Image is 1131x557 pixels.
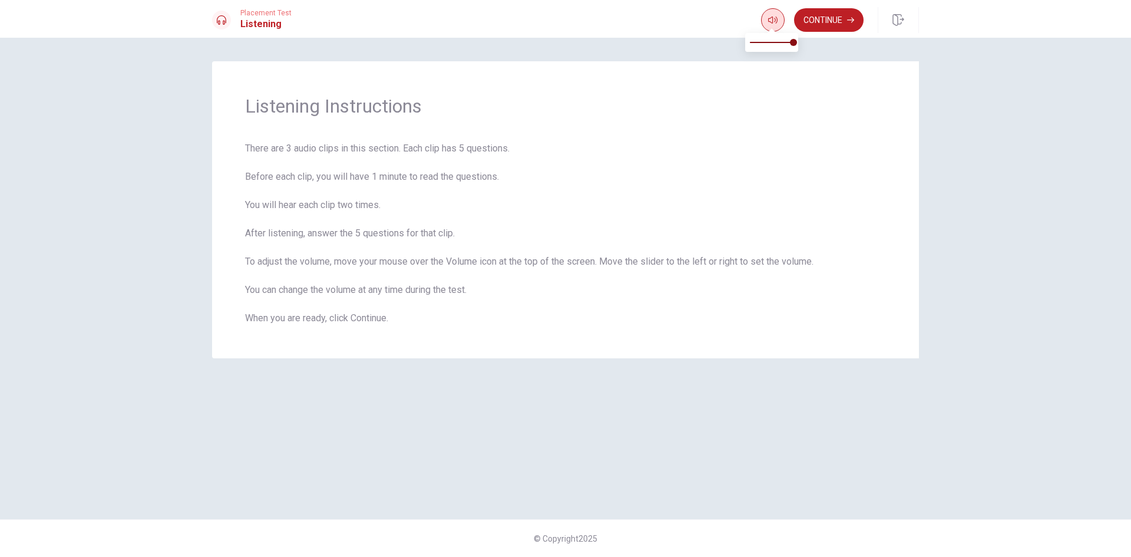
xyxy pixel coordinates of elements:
[534,534,597,543] span: © Copyright 2025
[245,141,886,325] span: There are 3 audio clips in this section. Each clip has 5 questions. Before each clip, you will ha...
[240,9,292,17] span: Placement Test
[794,8,864,32] button: Continue
[240,17,292,31] h1: Listening
[245,94,886,118] span: Listening Instructions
